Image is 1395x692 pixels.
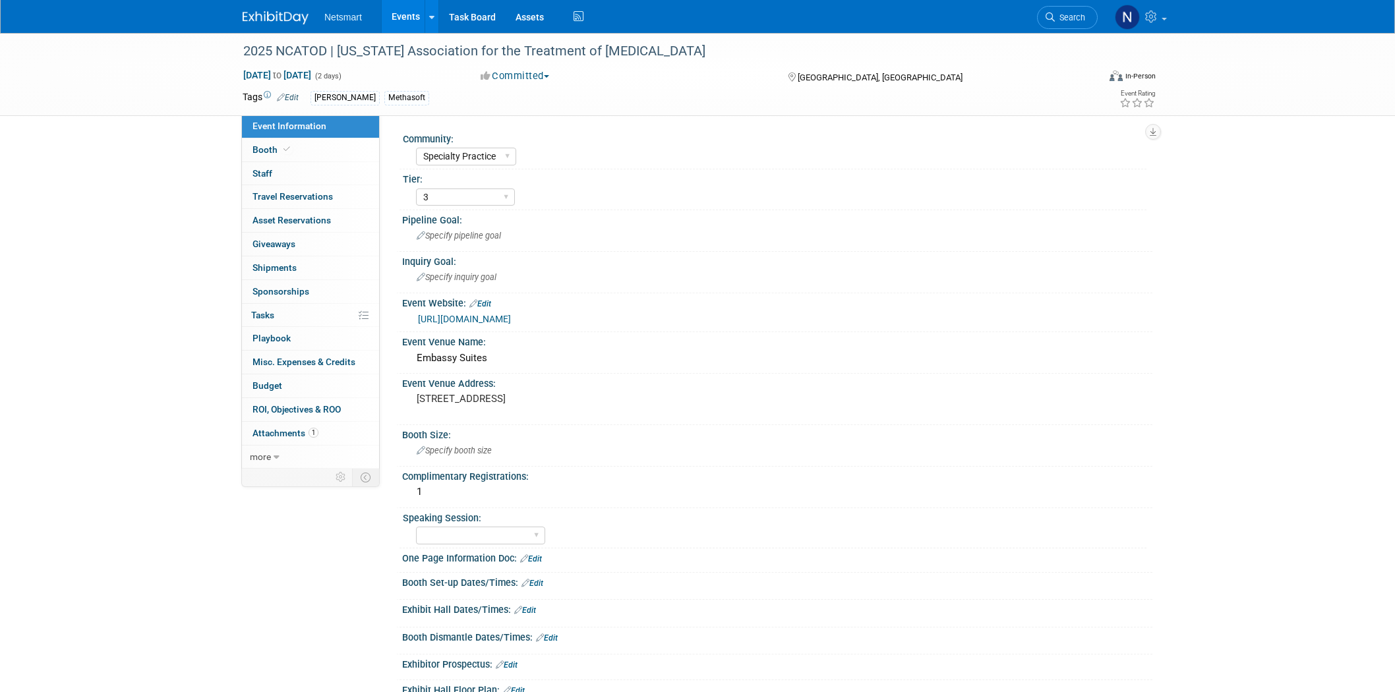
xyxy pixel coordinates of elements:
[798,72,963,82] span: [GEOGRAPHIC_DATA], [GEOGRAPHIC_DATA]
[384,91,429,105] div: Methasoft
[402,654,1152,672] div: Exhibitor Prospectus:
[252,144,293,155] span: Booth
[1020,69,1156,88] div: Event Format
[239,40,1078,63] div: 2025 NCATOD | [US_STATE] Association for the Treatment of [MEDICAL_DATA]
[1115,5,1140,30] img: Nina Finn
[252,121,326,131] span: Event Information
[402,600,1152,617] div: Exhibit Hall Dates/Times:
[242,280,379,303] a: Sponsorships
[330,469,353,486] td: Personalize Event Tab Strip
[242,209,379,232] a: Asset Reservations
[242,422,379,445] a: Attachments1
[402,293,1152,310] div: Event Website:
[1119,90,1155,97] div: Event Rating
[242,233,379,256] a: Giveaways
[402,252,1152,268] div: Inquiry Goal:
[514,606,536,615] a: Edit
[324,12,362,22] span: Netsmart
[418,314,511,324] a: [URL][DOMAIN_NAME]
[242,138,379,161] a: Booth
[252,357,355,367] span: Misc. Expenses & Credits
[412,482,1143,502] div: 1
[283,146,290,153] i: Booth reservation complete
[402,467,1152,483] div: Complimentary Registrations:
[242,115,379,138] a: Event Information
[252,286,309,297] span: Sponsorships
[242,351,379,374] a: Misc. Expenses & Credits
[242,374,379,397] a: Budget
[242,304,379,327] a: Tasks
[252,239,295,249] span: Giveaways
[520,554,542,563] a: Edit
[242,398,379,421] a: ROI, Objectives & ROO
[252,215,331,225] span: Asset Reservations
[252,380,282,391] span: Budget
[242,185,379,208] a: Travel Reservations
[277,93,299,102] a: Edit
[252,191,333,202] span: Travel Reservations
[243,69,312,81] span: [DATE] [DATE]
[309,428,318,438] span: 1
[1110,71,1123,81] img: Format-Inperson.png
[1055,13,1085,22] span: Search
[314,72,341,80] span: (2 days)
[252,168,272,179] span: Staff
[311,91,380,105] div: [PERSON_NAME]
[402,332,1152,349] div: Event Venue Name:
[402,425,1152,442] div: Booth Size:
[252,333,291,343] span: Playbook
[403,508,1146,525] div: Speaking Session:
[252,404,341,415] span: ROI, Objectives & ROO
[403,129,1146,146] div: Community:
[402,627,1152,645] div: Booth Dismantle Dates/Times:
[417,231,501,241] span: Specify pipeline goal
[496,660,518,670] a: Edit
[402,573,1152,590] div: Booth Set-up Dates/Times:
[417,393,700,405] pre: [STREET_ADDRESS]
[402,548,1152,565] div: One Page Information Doc:
[417,446,492,455] span: Specify booth size
[476,69,554,83] button: Committed
[417,272,496,282] span: Specify inquiry goal
[252,428,318,438] span: Attachments
[403,169,1146,186] div: Tier:
[469,299,491,308] a: Edit
[242,256,379,279] a: Shipments
[243,11,309,24] img: ExhibitDay
[521,579,543,588] a: Edit
[536,633,558,643] a: Edit
[242,446,379,469] a: more
[1037,6,1098,29] a: Search
[402,210,1152,227] div: Pipeline Goal:
[242,327,379,350] a: Playbook
[242,162,379,185] a: Staff
[252,262,297,273] span: Shipments
[250,451,271,462] span: more
[353,469,380,486] td: Toggle Event Tabs
[412,348,1143,368] div: Embassy Suites
[271,70,283,80] span: to
[243,90,299,105] td: Tags
[402,374,1152,390] div: Event Venue Address:
[1125,71,1156,81] div: In-Person
[251,310,274,320] span: Tasks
